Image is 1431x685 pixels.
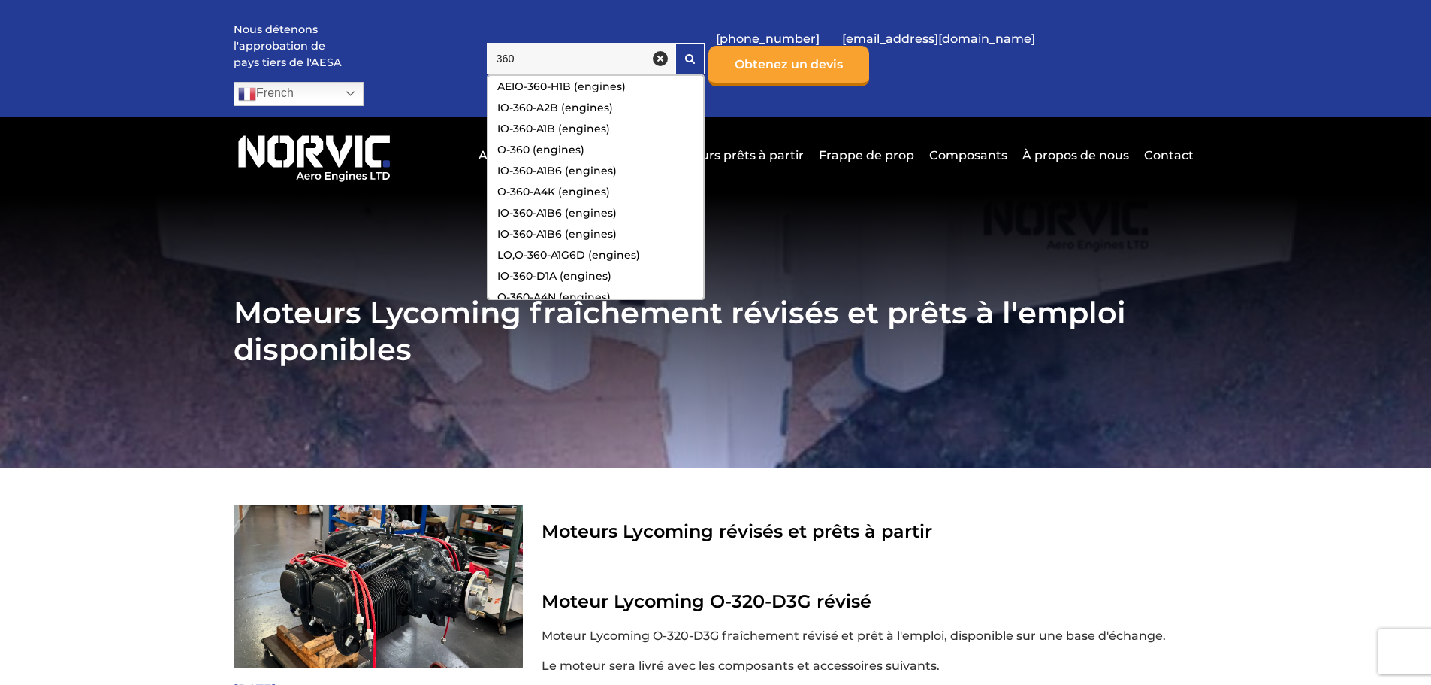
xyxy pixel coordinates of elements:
[497,269,611,283] a: IO-360-D1A (engines)
[1019,137,1133,174] a: À propos de nous
[497,143,584,156] a: O-360 (engines)
[497,101,613,114] a: IO-360-A2B (engines)
[835,20,1043,57] a: [EMAIL_ADDRESS][DOMAIN_NAME]
[1140,137,1194,174] a: Contact
[497,80,626,93] a: AEIO-360-H1B (engines)
[234,22,346,71] p: Nous détenons l'approbation de pays tiers de l'AESA
[497,164,617,177] a: IO-360-A1B6 (engines)
[497,248,640,262] a: LO,O-360-A1G6D (engines)
[487,43,675,74] input: Search by engine model…
[815,137,918,174] a: Frappe de prop
[475,137,527,174] a: Accueil
[234,294,1197,368] h1: Moteurs Lycoming fraîchement révisés et prêts à l'emploi disponibles
[542,590,1179,612] h2: Moteur Lycoming O-320-D3G révisé
[497,206,617,220] a: IO-360-A1B6 (engines)
[666,137,808,174] a: Moteurs prêts à partir
[238,85,256,103] img: fr
[542,520,1179,542] h1: Moteurs Lycoming révisés et prêts à partir
[542,627,1179,645] p: Moteur Lycoming O-320-D3G fraîchement révisé et prêt à l'emploi, disponible sur une base d'échange.
[497,122,610,135] a: IO-360-A1B (engines)
[234,82,364,106] a: French
[542,657,1179,675] p: Le moteur sera livré avec les composants et accessoires suivants.
[708,46,869,86] a: Obtenez un devis
[708,20,827,57] a: [PHONE_NUMBER]
[497,185,610,199] a: O-360-A4K (engines)
[925,137,1011,174] a: Composants
[234,129,394,183] img: Logo de Norvic Aero Engines
[497,227,617,241] a: IO-360-A1B6 (engines)
[497,290,611,304] a: O-360-A4N (engines)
